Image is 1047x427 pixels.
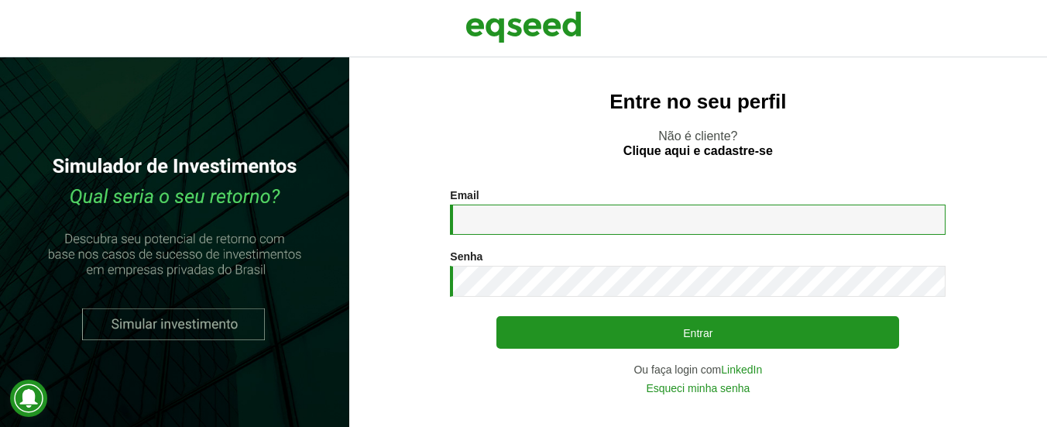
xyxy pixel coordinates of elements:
[721,364,762,375] a: LinkedIn
[623,145,773,157] a: Clique aqui e cadastre-se
[496,316,899,349] button: Entrar
[465,8,582,46] img: EqSeed Logo
[646,383,750,394] a: Esqueci minha senha
[450,251,482,262] label: Senha
[380,91,1016,113] h2: Entre no seu perfil
[450,364,946,375] div: Ou faça login com
[380,129,1016,158] p: Não é cliente?
[450,190,479,201] label: Email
